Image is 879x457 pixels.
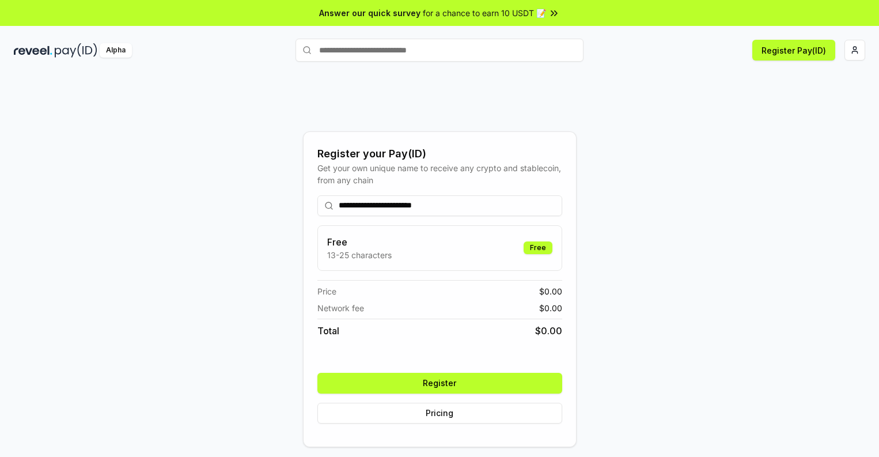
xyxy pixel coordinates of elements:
[55,43,97,58] img: pay_id
[752,40,835,61] button: Register Pay(ID)
[524,241,552,254] div: Free
[535,324,562,338] span: $ 0.00
[317,324,339,338] span: Total
[317,302,364,314] span: Network fee
[327,249,392,261] p: 13-25 characters
[317,285,336,297] span: Price
[14,43,52,58] img: reveel_dark
[319,7,420,19] span: Answer our quick survey
[317,373,562,394] button: Register
[539,285,562,297] span: $ 0.00
[100,43,132,58] div: Alpha
[327,235,392,249] h3: Free
[539,302,562,314] span: $ 0.00
[317,403,562,424] button: Pricing
[317,146,562,162] div: Register your Pay(ID)
[423,7,546,19] span: for a chance to earn 10 USDT 📝
[317,162,562,186] div: Get your own unique name to receive any crypto and stablecoin, from any chain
